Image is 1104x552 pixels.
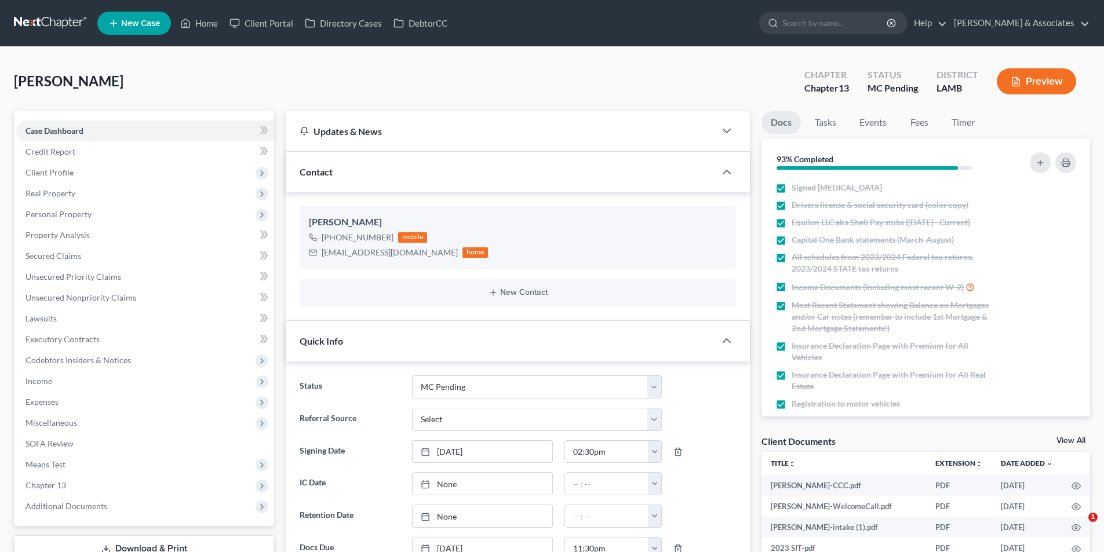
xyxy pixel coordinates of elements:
[992,496,1062,517] td: [DATE]
[761,111,801,134] a: Docs
[25,167,74,177] span: Client Profile
[25,480,66,490] span: Chapter 13
[25,293,136,302] span: Unsecured Nonpriority Claims
[777,154,833,164] strong: 93% Completed
[25,272,121,282] span: Unsecured Priority Claims
[16,266,274,287] a: Unsecured Priority Claims
[322,247,458,258] div: [EMAIL_ADDRESS][DOMAIN_NAME]
[908,13,947,34] a: Help
[792,282,964,293] span: Income Documents (Including most recent W-2)
[792,217,970,228] span: Equilon LLC aka Shell Pay stubs ([DATE] - Current)
[25,230,90,240] span: Property Analysis
[16,141,274,162] a: Credit Report
[25,209,92,219] span: Personal Property
[413,441,552,463] a: [DATE]
[294,408,406,431] label: Referral Source
[761,517,926,538] td: [PERSON_NAME]-intake (1).pdf
[294,375,406,399] label: Status
[565,441,648,463] input: -- : --
[16,225,274,246] a: Property Analysis
[901,111,938,134] a: Fees
[224,13,299,34] a: Client Portal
[792,415,998,450] span: NADA estimate on your vehicles (we will pull for you) 2018 Infinity Q70 Base 35k miles + 2007 Che...
[926,517,992,538] td: PDF
[16,329,274,350] a: Executory Contracts
[761,475,926,496] td: [PERSON_NAME]-CCC.pdf
[926,496,992,517] td: PDF
[868,68,918,82] div: Status
[792,369,998,392] span: Insurance Declaration Page with Premium for All Real Estate
[300,125,701,137] div: Updates & News
[300,166,333,177] span: Contact
[761,435,836,447] div: Client Documents
[1001,459,1053,467] a: Date Added expand_more
[1056,437,1085,445] a: View All
[413,505,552,527] a: None
[25,397,59,407] span: Expenses
[792,299,998,334] span: Most Recent Statement showing Balance on Mortgages and/or Car notes (remember to include 1st Mort...
[792,398,900,410] span: Registration to motor vehicles
[792,182,882,193] span: Signed [MEDICAL_DATA]
[937,68,978,82] div: District
[25,313,57,323] span: Lawsuits
[388,13,453,34] a: DebtorCC
[926,475,992,496] td: PDF
[771,459,796,467] a: Titleunfold_more
[294,440,406,463] label: Signing Date
[806,111,846,134] a: Tasks
[1088,513,1098,522] span: 1
[948,13,1090,34] a: [PERSON_NAME] & Associates
[322,232,393,243] div: [PHONE_NUMBER]
[975,460,982,467] i: unfold_more
[14,72,123,89] span: [PERSON_NAME]
[121,19,160,28] span: New Case
[992,475,1062,496] td: [DATE]
[16,287,274,308] a: Unsecured Nonpriority Claims
[300,335,343,346] span: Quick Info
[789,460,796,467] i: unfold_more
[25,459,65,469] span: Means Test
[16,120,274,141] a: Case Dashboard
[782,12,888,34] input: Search by name...
[839,82,849,93] span: 13
[25,501,107,511] span: Additional Documents
[792,199,968,211] span: Drivers license & social security card (color copy)
[804,82,849,95] div: Chapter
[25,334,100,344] span: Executory Contracts
[25,438,74,448] span: SOFA Review
[565,473,648,495] input: -- : --
[992,517,1062,538] td: [DATE]
[16,308,274,329] a: Lawsuits
[299,13,388,34] a: Directory Cases
[997,68,1076,94] button: Preview
[792,234,954,246] span: Capital One Bank statements (March-August)
[937,82,978,95] div: LAMB
[761,496,926,517] td: [PERSON_NAME]-WelcomeCall.pdf
[935,459,982,467] a: Extensionunfold_more
[25,355,131,365] span: Codebtors Insiders & Notices
[942,111,984,134] a: Timer
[25,251,81,261] span: Secured Claims
[309,215,727,229] div: [PERSON_NAME]
[294,505,406,528] label: Retention Date
[462,247,488,258] div: home
[294,472,406,495] label: IC Date
[868,82,918,95] div: MC Pending
[850,111,896,134] a: Events
[1046,460,1053,467] i: expand_more
[309,288,727,297] button: New Contact
[804,68,849,82] div: Chapter
[1065,513,1092,540] iframe: Intercom live chat
[16,246,274,266] a: Secured Claims
[174,13,224,34] a: Home
[25,188,75,198] span: Real Property
[25,147,75,156] span: Credit Report
[25,126,83,136] span: Case Dashboard
[16,433,274,454] a: SOFA Review
[792,251,998,275] span: All schedules from 2023/2024 Federal tax returns. 2023/2024 STATE tax returns
[398,232,427,243] div: mobile
[25,418,77,427] span: Miscellaneous
[792,340,998,363] span: Insurance Declaration Page with Premium for All Vehicles
[25,376,52,386] span: Income
[413,473,552,495] a: None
